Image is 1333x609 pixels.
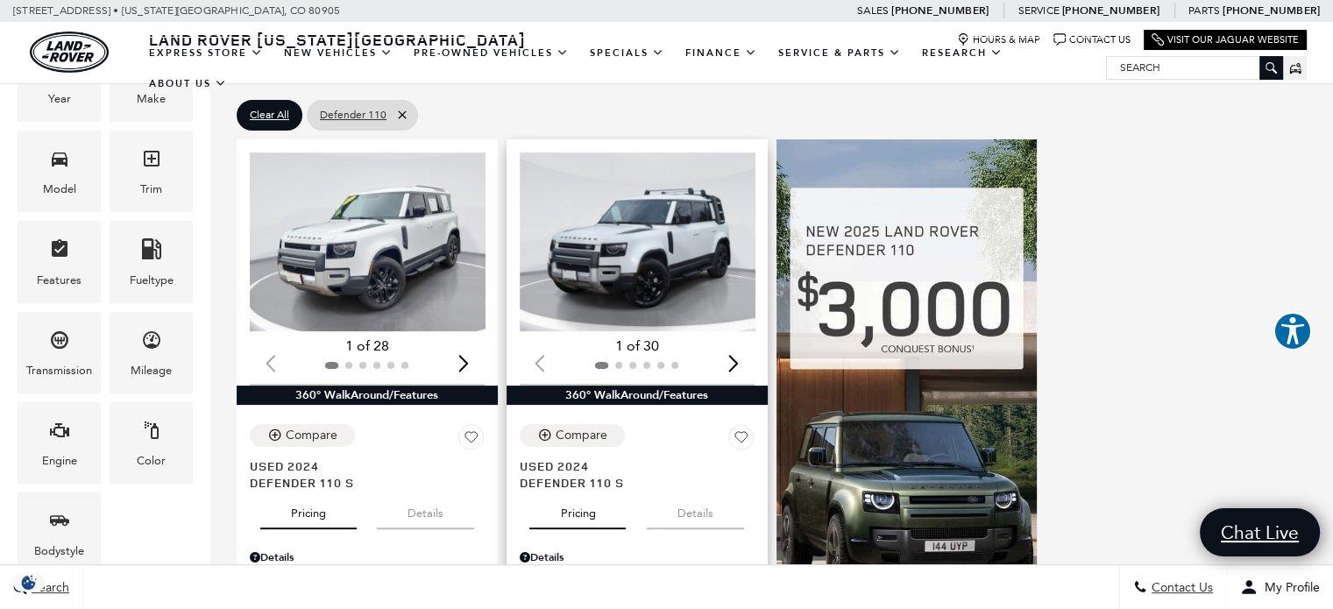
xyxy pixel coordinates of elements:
[48,89,71,109] div: Year
[141,325,162,361] span: Mileage
[957,33,1040,46] a: Hours & Map
[286,428,337,443] div: Compare
[675,38,768,68] a: Finance
[250,104,289,126] span: Clear All
[458,424,485,457] button: Save Vehicle
[320,104,386,126] span: Defender 110
[403,38,579,68] a: Pre-Owned Vehicles
[507,386,768,405] div: 360° WalkAround/Features
[857,4,889,17] span: Sales
[250,152,488,331] div: 1 / 2
[13,4,340,17] a: [STREET_ADDRESS] • [US_STATE][GEOGRAPHIC_DATA], CO 80905
[1152,33,1299,46] a: Visit Our Jaguar Website
[520,152,758,331] div: 1 / 2
[1188,4,1220,17] span: Parts
[520,336,755,356] div: 1 of 30
[18,492,101,574] div: BodystyleBodystyle
[138,38,1106,99] nav: Main Navigation
[250,336,485,356] div: 1 of 28
[647,491,744,529] button: details tab
[250,549,485,565] div: Pricing Details - Defender 110 S
[131,361,172,380] div: Mileage
[1227,565,1333,609] button: Open user profile menu
[911,38,1013,68] a: Research
[377,491,474,529] button: details tab
[137,89,166,109] div: Make
[149,29,526,50] span: Land Rover [US_STATE][GEOGRAPHIC_DATA]
[49,325,70,361] span: Transmission
[18,131,101,212] div: ModelModel
[137,451,166,471] div: Color
[1062,4,1159,18] a: [PHONE_NUMBER]
[250,457,485,491] a: Used 2024Defender 110 S
[273,38,403,68] a: New Vehicles
[1107,57,1282,78] input: Search
[237,386,498,405] div: 360° WalkAround/Features
[768,38,911,68] a: Service & Parts
[260,491,357,529] button: pricing tab
[49,415,70,451] span: Engine
[250,152,488,331] img: 2024 Land Rover Defender 110 S 1
[722,344,746,383] div: Next slide
[1053,33,1131,46] a: Contact Us
[49,234,70,270] span: Features
[1147,580,1213,595] span: Contact Us
[250,424,355,447] button: Compare Vehicle
[18,402,101,484] div: EngineEngine
[110,221,193,302] div: FueltypeFueltype
[728,424,755,457] button: Save Vehicle
[891,4,989,18] a: [PHONE_NUMBER]
[30,32,109,73] a: land-rover
[9,573,49,591] section: Click to Open Cookie Consent Modal
[141,144,162,180] span: Trim
[138,68,238,99] a: About Us
[1223,4,1320,18] a: [PHONE_NUMBER]
[138,38,273,68] a: EXPRESS STORE
[556,428,607,443] div: Compare
[141,234,162,270] span: Fueltype
[1200,508,1320,556] a: Chat Live
[49,144,70,180] span: Model
[520,457,741,474] span: Used 2024
[110,402,193,484] div: ColorColor
[34,542,84,561] div: Bodystyle
[37,271,82,290] div: Features
[43,180,76,199] div: Model
[9,573,49,591] img: Opt-Out Icon
[1017,4,1059,17] span: Service
[26,361,92,380] div: Transmission
[141,415,162,451] span: Color
[1273,312,1312,351] button: Explore your accessibility options
[110,131,193,212] div: TrimTrim
[49,506,70,542] span: Bodystyle
[42,451,77,471] div: Engine
[520,549,755,565] div: Pricing Details - Defender 110 S
[579,38,675,68] a: Specials
[18,221,101,302] div: FeaturesFeatures
[520,424,625,447] button: Compare Vehicle
[140,180,162,199] div: Trim
[520,152,758,331] img: 2024 Land Rover Defender 110 S 1
[138,29,536,50] a: Land Rover [US_STATE][GEOGRAPHIC_DATA]
[250,457,472,474] span: Used 2024
[1273,312,1312,354] aside: Accessibility Help Desk
[520,474,741,491] span: Defender 110 S
[30,32,109,73] img: Land Rover
[110,312,193,393] div: MileageMileage
[1258,580,1320,595] span: My Profile
[452,344,476,383] div: Next slide
[130,271,174,290] div: Fueltype
[1212,520,1308,544] span: Chat Live
[529,491,626,529] button: pricing tab
[18,312,101,393] div: TransmissionTransmission
[520,457,755,491] a: Used 2024Defender 110 S
[250,474,472,491] span: Defender 110 S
